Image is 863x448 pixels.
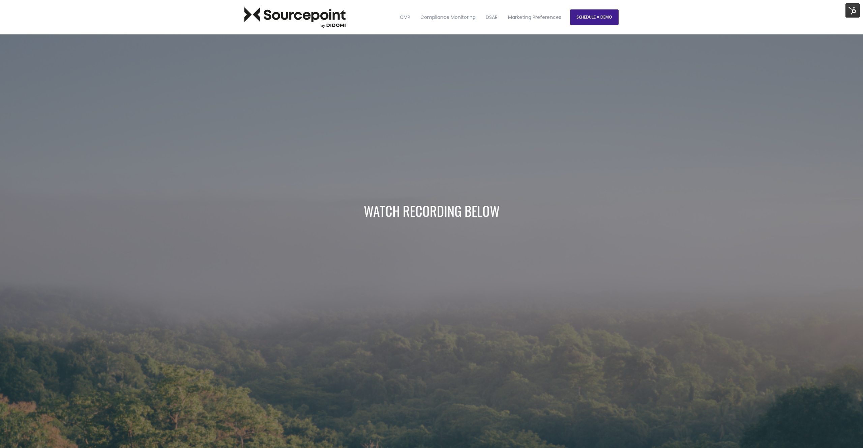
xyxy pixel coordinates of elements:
img: HubSpot Tools Menu Toggle [845,3,860,18]
a: DSAR [481,3,502,32]
iframe: [Webinar] What Tracking Technologies Could Cost You [360,227,503,306]
h1: WATCH RECORDING BELOW [276,202,587,220]
img: Sourcepoint Logo Dark [244,7,346,28]
a: Marketing Preferences [503,3,565,32]
nav: Desktop navigation [395,3,566,32]
a: SCHEDULE A DEMO [570,9,619,25]
a: CMP [395,3,414,32]
a: Compliance Monitoring [416,3,480,32]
